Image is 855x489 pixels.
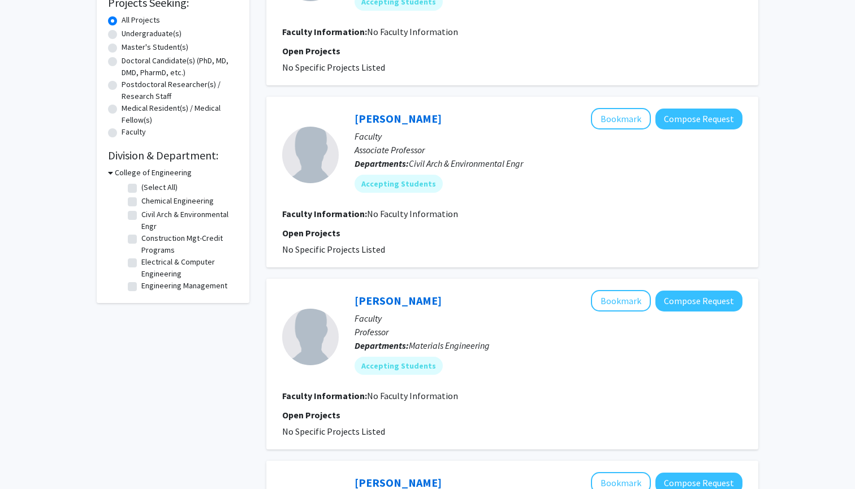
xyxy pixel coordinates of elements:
label: Faculty [122,126,146,138]
b: Faculty Information: [282,26,367,37]
label: Chemical Engineering [141,195,214,207]
label: Medical Resident(s) / Medical Fellow(s) [122,102,238,126]
label: Undergraduate(s) [122,28,182,40]
button: Compose Request to Shannon Capps [655,109,742,129]
p: Open Projects [282,226,742,240]
b: Departments: [355,158,409,169]
mat-chip: Accepting Students [355,175,443,193]
p: Faculty [355,129,742,143]
label: Master's Student(s) [122,41,188,53]
p: Open Projects [282,44,742,58]
p: Open Projects [282,408,742,422]
b: Departments: [355,340,409,351]
a: [PERSON_NAME] [355,111,442,126]
span: No Specific Projects Listed [282,62,385,73]
label: Electrical & Computer Engineering [141,256,235,280]
span: Materials Engineering [409,340,490,351]
p: Faculty [355,311,742,325]
b: Faculty Information: [282,208,367,219]
span: No Specific Projects Listed [282,426,385,437]
h2: Division & Department: [108,149,238,162]
span: No Specific Projects Listed [282,244,385,255]
label: Postdoctoral Researcher(s) / Research Staff [122,79,238,102]
p: Associate Professor [355,143,742,157]
button: Add Antonios Zavaliangos to Bookmarks [591,290,651,311]
label: All Projects [122,14,160,26]
label: (Select All) [141,181,178,193]
label: Civil Arch & Environmental Engr [141,209,235,232]
b: Faculty Information: [282,390,367,401]
span: Civil Arch & Environmental Engr [409,158,523,169]
mat-chip: Accepting Students [355,357,443,375]
p: Professor [355,325,742,339]
span: No Faculty Information [367,208,458,219]
label: Construction Mgt-Credit Programs [141,232,235,256]
label: Engineering Management [141,280,227,292]
button: Compose Request to Antonios Zavaliangos [655,291,742,311]
button: Add Shannon Capps to Bookmarks [591,108,651,129]
a: [PERSON_NAME] [355,293,442,308]
label: Doctoral Candidate(s) (PhD, MD, DMD, PharmD, etc.) [122,55,238,79]
h3: College of Engineering [115,167,192,179]
span: No Faculty Information [367,390,458,401]
span: No Faculty Information [367,26,458,37]
iframe: Chat [8,438,48,481]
